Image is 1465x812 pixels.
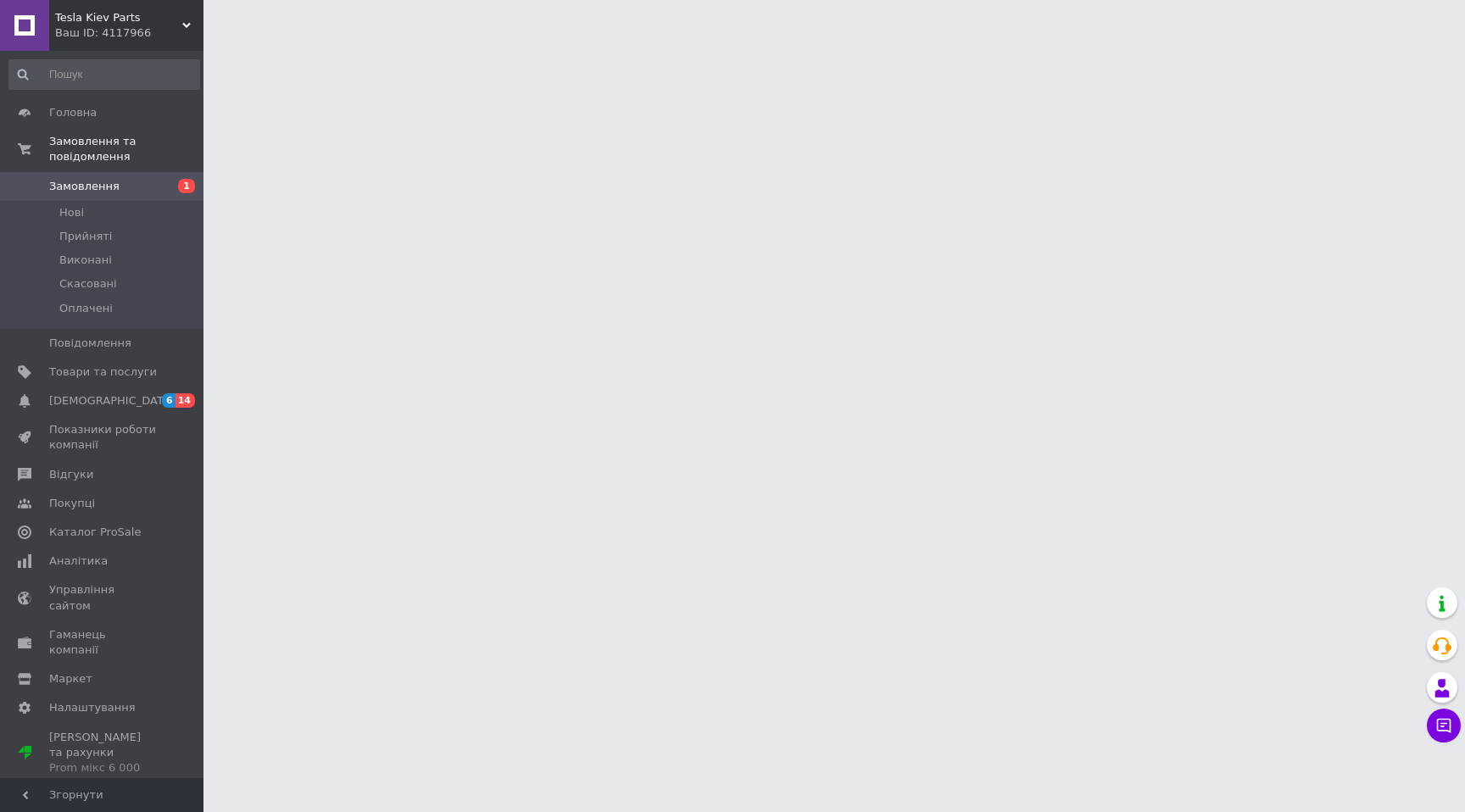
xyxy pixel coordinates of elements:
[49,422,157,453] span: Показники роботи компанії
[8,59,200,90] input: Пошук
[1427,709,1461,742] button: Чат з покупцем
[49,393,175,409] span: [DEMOGRAPHIC_DATA]
[49,467,93,482] span: Відгуки
[49,336,131,351] span: Повідомлення
[178,179,195,193] span: 1
[49,627,157,658] span: Гаманець компанії
[49,582,157,613] span: Управління сайтом
[49,179,120,194] span: Замовлення
[59,205,84,220] span: Нові
[49,553,108,569] span: Аналітика
[49,105,97,120] span: Головна
[162,393,175,408] span: 6
[49,671,92,687] span: Маркет
[55,25,203,41] div: Ваш ID: 4117966
[59,276,117,292] span: Скасовані
[49,760,157,776] div: Prom мікс 6 000
[49,364,157,380] span: Товари та послуги
[49,496,95,511] span: Покупці
[49,700,136,715] span: Налаштування
[49,525,141,540] span: Каталог ProSale
[59,253,112,268] span: Виконані
[59,229,112,244] span: Прийняті
[49,134,203,164] span: Замовлення та повідомлення
[59,301,113,316] span: Оплачені
[55,10,182,25] span: Tesla Kiev Parts
[49,730,157,776] span: [PERSON_NAME] та рахунки
[175,393,195,408] span: 14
